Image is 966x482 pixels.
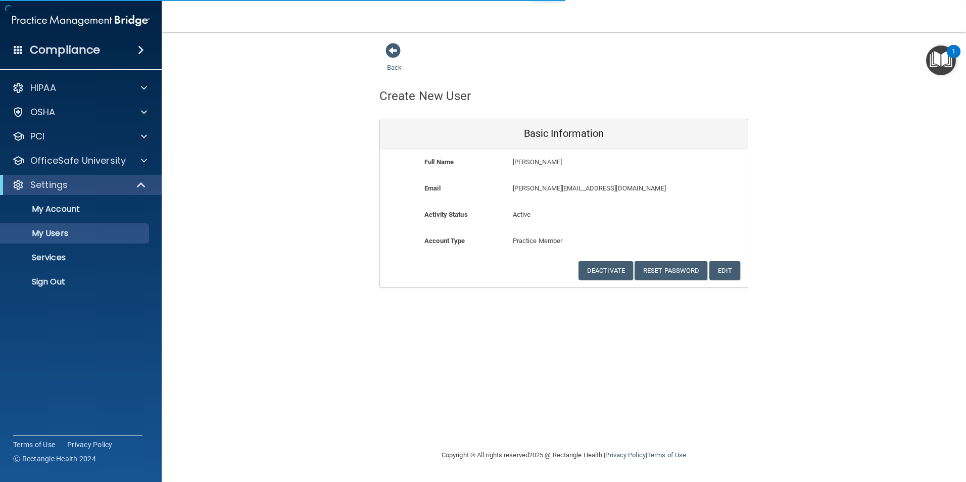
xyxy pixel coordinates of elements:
[30,106,56,118] p: OSHA
[424,158,454,166] b: Full Name
[424,211,468,218] b: Activity Status
[379,89,471,103] h4: Create New User
[7,253,144,263] p: Services
[30,155,126,167] p: OfficeSafe University
[12,82,147,94] a: HIPAA
[30,179,68,191] p: Settings
[605,451,645,459] a: Privacy Policy
[12,106,147,118] a: OSHA
[387,52,402,71] a: Back
[513,156,674,168] p: [PERSON_NAME]
[30,130,44,142] p: PCI
[647,451,686,459] a: Terms of Use
[12,155,147,167] a: OfficeSafe University
[13,454,96,464] span: Ⓒ Rectangle Health 2024
[578,261,633,280] button: Deactivate
[424,184,441,192] b: Email
[952,52,955,65] div: 1
[7,228,144,238] p: My Users
[513,235,615,247] p: Practice Member
[67,440,113,450] a: Privacy Policy
[12,130,147,142] a: PCI
[30,43,100,57] h4: Compliance
[379,439,748,471] div: Copyright © All rights reserved 2025 @ Rectangle Health | |
[513,182,674,195] p: [PERSON_NAME][EMAIL_ADDRESS][DOMAIN_NAME]
[424,237,465,245] b: Account Type
[380,119,748,149] div: Basic Information
[709,261,740,280] button: Edit
[513,209,615,221] p: Active
[635,261,707,280] button: Reset Password
[13,440,55,450] a: Terms of Use
[12,179,147,191] a: Settings
[7,204,144,214] p: My Account
[926,45,956,75] button: Open Resource Center, 1 new notification
[12,11,150,31] img: PMB logo
[7,277,144,287] p: Sign Out
[30,82,56,94] p: HIPAA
